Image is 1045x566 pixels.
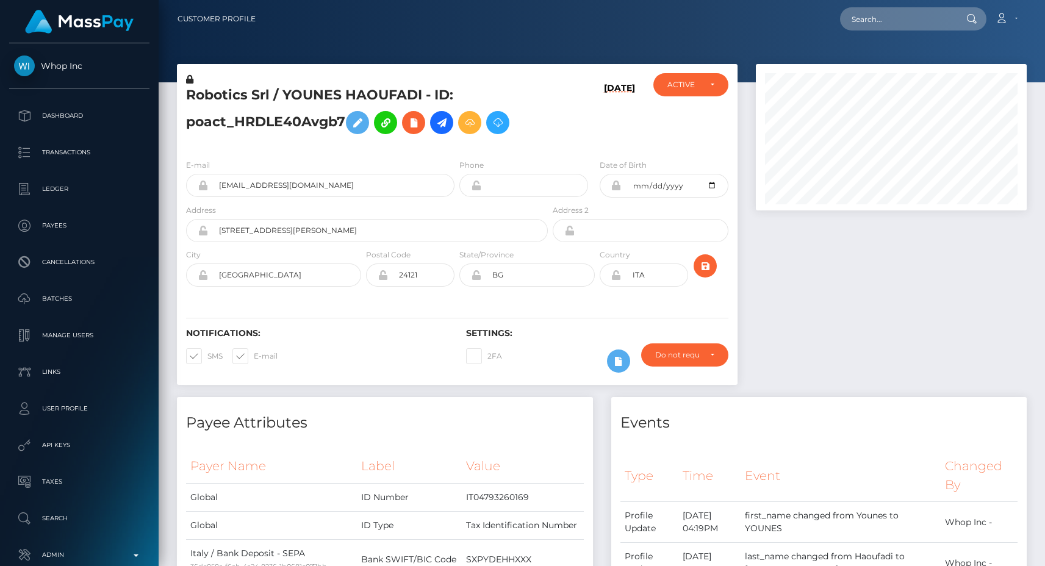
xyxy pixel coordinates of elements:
[655,350,700,360] div: Do not require
[9,467,149,497] a: Taxes
[678,502,741,543] td: [DATE] 04:19PM
[14,436,145,454] p: API Keys
[678,450,741,501] th: Time
[604,83,635,145] h6: [DATE]
[14,509,145,528] p: Search
[186,86,541,140] h5: Robotics Srl / YOUNES HAOUFADI - ID: poact_HRDLE40Avgb7
[9,393,149,424] a: User Profile
[14,546,145,564] p: Admin
[14,363,145,381] p: Links
[14,107,145,125] p: Dashboard
[741,450,940,501] th: Event
[14,143,145,162] p: Transactions
[667,80,700,90] div: ACTIVE
[366,249,411,260] label: Postal Code
[25,10,134,34] img: MassPay Logo
[14,473,145,491] p: Taxes
[232,348,278,364] label: E-mail
[641,343,728,367] button: Do not require
[9,174,149,204] a: Ledger
[9,503,149,534] a: Search
[462,483,583,511] td: IT04793260169
[186,249,201,260] label: City
[14,290,145,308] p: Batches
[9,137,149,168] a: Transactions
[462,511,583,539] td: Tax Identification Number
[357,483,462,511] td: ID Number
[14,56,35,76] img: Whop Inc
[9,60,149,71] span: Whop Inc
[186,328,448,339] h6: Notifications:
[9,357,149,387] a: Links
[466,328,728,339] h6: Settings:
[9,430,149,460] a: API Keys
[840,7,955,30] input: Search...
[9,284,149,314] a: Batches
[941,502,1018,543] td: Whop Inc -
[9,210,149,241] a: Payees
[466,348,502,364] label: 2FA
[459,160,484,171] label: Phone
[459,249,514,260] label: State/Province
[186,412,584,434] h4: Payee Attributes
[186,511,357,539] td: Global
[186,450,357,483] th: Payer Name
[741,502,940,543] td: first_name changed from Younes to YOUNES
[14,399,145,418] p: User Profile
[620,412,1018,434] h4: Events
[186,160,210,171] label: E-mail
[941,450,1018,501] th: Changed By
[357,450,462,483] th: Label
[14,180,145,198] p: Ledger
[14,326,145,345] p: Manage Users
[14,217,145,235] p: Payees
[620,502,678,543] td: Profile Update
[600,249,630,260] label: Country
[9,101,149,131] a: Dashboard
[186,483,357,511] td: Global
[178,6,256,32] a: Customer Profile
[357,511,462,539] td: ID Type
[186,205,216,216] label: Address
[462,450,583,483] th: Value
[653,73,728,96] button: ACTIVE
[600,160,647,171] label: Date of Birth
[430,111,453,134] a: Initiate Payout
[9,247,149,278] a: Cancellations
[553,205,589,216] label: Address 2
[620,450,678,501] th: Type
[9,320,149,351] a: Manage Users
[14,253,145,271] p: Cancellations
[186,348,223,364] label: SMS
